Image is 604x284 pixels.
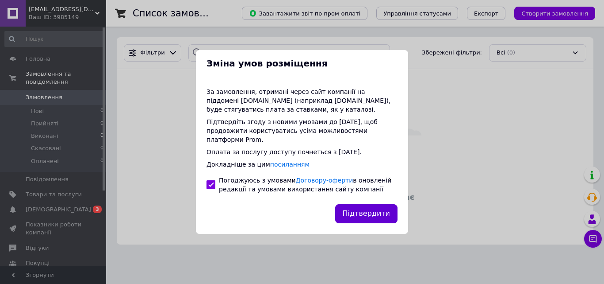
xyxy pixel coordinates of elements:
[206,118,360,125] span: Підтвердіть згоду з новими умовами до [DATE]
[335,204,398,223] button: Підтвердити
[206,57,383,70] span: Зміна умов розміщення
[206,88,390,113] span: За замовлення, отримані через сайт компанії на піддомені [DOMAIN_NAME] (наприклад [DOMAIN_NAME]),...
[206,161,310,168] span: Докладніше за цим
[296,177,353,184] a: Договору-оферти
[206,118,378,143] span: , щоб продовжити користуватись усіма можливостями платформи Prom.
[206,148,362,156] span: Оплата за послугу доступу почнеться з [DATE].
[219,177,391,193] span: Погоджуюсь з умовами в оновленій редакції та умовами використання сайту компанії
[266,106,373,113] span: плата за ставками, як у каталозі
[270,161,310,168] a: посиланням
